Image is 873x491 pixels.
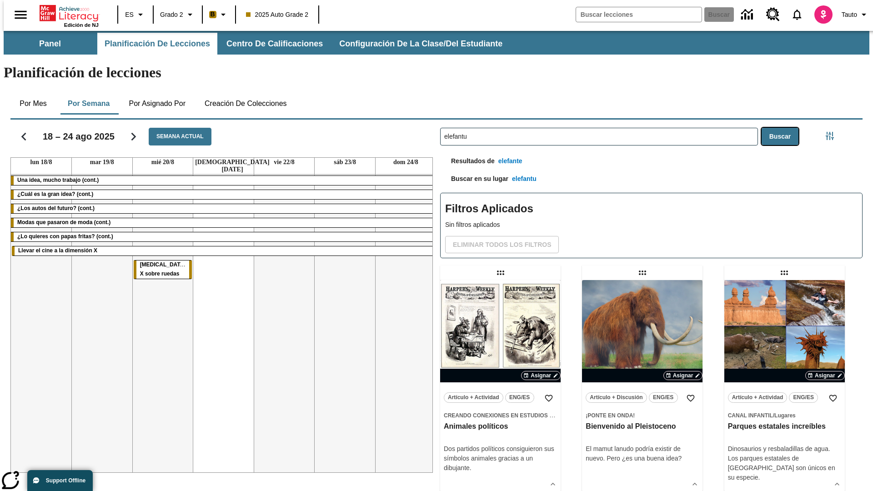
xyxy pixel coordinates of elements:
h3: Animales políticos [444,422,557,431]
div: Lección arrastrable: Parques estatales increíbles [777,266,792,280]
button: Añadir a mis Favoritas [825,390,841,406]
button: Planificación de lecciones [97,33,217,55]
span: ENG/ES [653,393,673,402]
span: Llevar el cine a la dimensión X [18,247,97,254]
button: Panel [5,33,95,55]
button: Por asignado por [121,93,193,115]
a: 19 de agosto de 2025 [88,158,116,167]
a: 22 de agosto de 2025 [272,158,296,167]
button: Artículo + Actividad [444,392,503,403]
span: Artículo + Discusión [590,393,642,402]
span: ¿Cuál es la gran idea? (cont.) [17,191,93,197]
div: Una idea, mucho trabajo (cont.) [11,176,436,185]
input: Buscar lecciones [441,128,758,145]
span: Tauto [842,10,857,20]
span: Rayos X sobre ruedas [140,261,186,277]
span: ES [125,10,134,20]
span: Una idea, mucho trabajo (cont.) [17,177,99,183]
span: Canal Infantil [728,412,773,419]
button: elefantu [508,170,540,187]
button: Ver más [830,477,844,491]
a: 18 de agosto de 2025 [29,158,54,167]
span: Tema: Canal Infantil/Lugares [728,411,841,420]
button: Centro de calificaciones [219,33,330,55]
button: Por mes [10,93,56,115]
button: Artículo + Discusión [586,392,647,403]
a: Centro de recursos, Se abrirá en una pestaña nueva. [761,2,785,27]
button: Perfil/Configuración [838,6,873,23]
a: 24 de agosto de 2025 [391,158,420,167]
button: Asignar Elegir fechas [663,371,703,380]
div: ¿Los autos del futuro? (cont.) [11,204,436,213]
span: Asignar [673,371,693,380]
span: ¿Los autos del futuro? (cont.) [17,205,95,211]
button: Support Offline [27,470,93,491]
span: Tema: ¡Ponte en onda!/null [586,411,699,420]
h3: Parques estatales increíbles [728,422,841,431]
button: Añadir a mis Favoritas [682,390,699,406]
button: Menú lateral de filtros [821,127,839,145]
a: 21 de agosto de 2025 [193,158,271,174]
a: Portada [40,4,99,22]
button: Por semana [60,93,117,115]
span: ¡Ponte en onda! [586,412,635,419]
div: Lección arrastrable: Bienvenido al Pleistoceno [635,266,650,280]
div: Dinosaurios y resbaladillas de agua. Los parques estatales de [GEOGRAPHIC_DATA] son únicos en su ... [728,444,841,482]
span: Tema: Creando conexiones en Estudios Sociales/Historia de Estados Unidos I [444,411,557,420]
button: Semana actual [149,128,211,145]
span: Edición de NJ [64,22,99,28]
span: Lugares [774,412,796,419]
span: B [211,9,215,20]
h2: 18 – 24 ago 2025 [43,131,115,142]
button: Creación de colecciones [197,93,294,115]
p: Sin filtros aplicados [445,220,858,230]
span: / [773,412,774,419]
span: Support Offline [46,477,85,484]
button: Seguir [122,125,145,148]
div: ¿Lo quieres con papas fritas? (cont.) [11,232,436,241]
span: ¿Lo quieres con papas fritas? (cont.) [17,233,113,240]
div: Portada [40,3,99,28]
button: Ver más [688,477,702,491]
span: Grado 2 [160,10,183,20]
span: ENG/ES [509,393,530,402]
h3: Bienvenido al Pleistoceno [586,422,699,431]
button: Lenguaje: ES, Selecciona un idioma [121,6,150,23]
div: Subbarra de navegación [4,31,869,55]
button: ENG/ES [505,392,534,403]
div: Subbarra de navegación [4,33,511,55]
span: 2025 Auto Grade 2 [246,10,309,20]
button: Asignar Elegir fechas [521,371,561,380]
div: Modas que pasaron de moda (cont.) [11,218,436,227]
span: Artículo + Actividad [732,393,783,402]
span: ENG/ES [793,393,814,402]
button: Asignar Elegir fechas [805,371,845,380]
a: Notificaciones [785,3,809,26]
button: Abrir el menú lateral [7,1,34,28]
div: Rayos X sobre ruedas [134,261,192,279]
div: Llevar el cine a la dimensión X [12,246,435,256]
a: 20 de agosto de 2025 [150,158,176,167]
div: Dos partidos políticos consiguieron sus símbolos animales gracias a un dibujante. [444,444,557,473]
div: El mamut lanudo podría existir de nuevo. Pero ¿es una buena idea? [586,444,699,463]
h1: Planificación de lecciones [4,64,869,81]
span: Asignar [531,371,551,380]
p: Buscar en su lugar [440,174,508,188]
input: Buscar campo [576,7,702,22]
img: avatar image [814,5,833,24]
a: Centro de información [736,2,761,27]
button: Artículo + Actividad [728,392,788,403]
span: Asignar [815,371,835,380]
div: ¿Cuál es la gran idea? (cont.) [11,190,436,199]
button: ENG/ES [789,392,818,403]
button: Regresar [12,125,35,148]
button: Buscar [762,128,798,145]
button: Escoja un nuevo avatar [809,3,838,26]
div: Lección arrastrable: Animales políticos [493,266,508,280]
p: Resultados de [440,156,495,170]
button: ENG/ES [649,392,678,403]
button: elefante [495,153,526,170]
button: Configuración de la clase/del estudiante [332,33,510,55]
button: Grado: Grado 2, Elige un grado [156,6,199,23]
button: Ver más [546,477,560,491]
